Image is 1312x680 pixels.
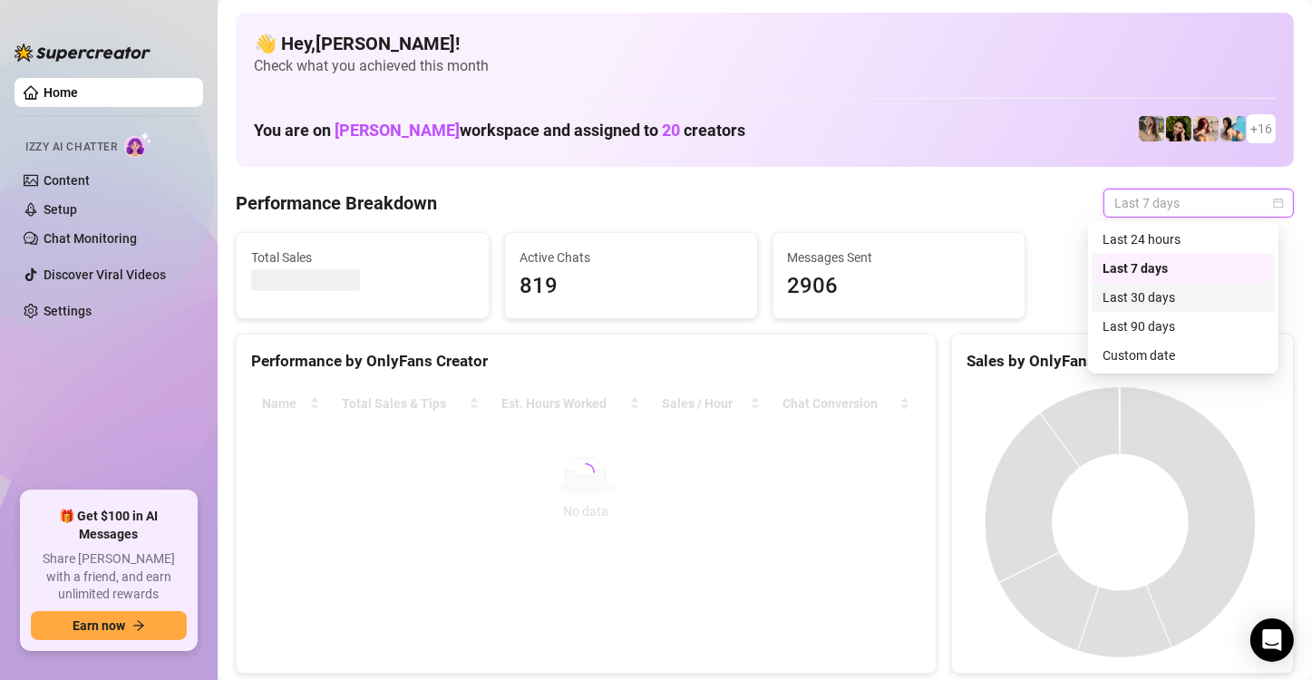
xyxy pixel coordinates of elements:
div: Performance by OnlyFans Creator [251,349,921,374]
a: Settings [44,304,92,318]
img: AI Chatter [124,131,152,158]
a: Discover Viral Videos [44,267,166,282]
a: Home [44,85,78,100]
span: Total Sales [251,248,474,267]
a: Chat Monitoring [44,231,137,246]
span: Messages Sent [788,248,1011,267]
span: + 16 [1250,119,1272,139]
a: Setup [44,202,77,217]
div: Last 24 hours [1103,229,1264,249]
span: Earn now [73,618,125,633]
div: Last 90 days [1092,312,1275,341]
h1: You are on workspace and assigned to creators [254,121,745,141]
span: Last 7 days [1114,189,1283,217]
span: loading [575,461,597,483]
span: Share [PERSON_NAME] with a friend, and earn unlimited rewards [31,550,187,604]
div: Custom date [1092,341,1275,370]
span: Active Chats [520,248,743,267]
div: Open Intercom Messenger [1250,618,1294,662]
div: Last 30 days [1103,287,1264,307]
img: North (@northnattvip) [1220,116,1246,141]
div: Last 90 days [1103,316,1264,336]
span: 819 [520,269,743,304]
div: Last 7 days [1092,254,1275,283]
div: Last 30 days [1092,283,1275,312]
button: Earn nowarrow-right [31,611,187,640]
span: [PERSON_NAME] [335,121,460,140]
img: logo-BBDzfeDw.svg [15,44,151,62]
span: Check what you achieved this month [254,56,1276,76]
span: 20 [662,121,680,140]
img: playfuldimples (@playfuldimples) [1166,116,1191,141]
h4: 👋 Hey, [PERSON_NAME] ! [254,31,1276,56]
span: Izzy AI Chatter [25,139,117,156]
h4: Performance Breakdown [236,190,437,216]
a: Content [44,173,90,188]
span: calendar [1273,198,1284,209]
div: Last 24 hours [1092,225,1275,254]
span: 🎁 Get $100 in AI Messages [31,508,187,543]
span: 2906 [788,269,1011,304]
img: North (@northnattfree) [1193,116,1219,141]
img: emilylou (@emilyylouu) [1139,116,1164,141]
span: arrow-right [132,619,145,632]
div: Last 7 days [1103,258,1264,278]
div: Custom date [1103,345,1264,365]
div: Sales by OnlyFans Creator [967,349,1278,374]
